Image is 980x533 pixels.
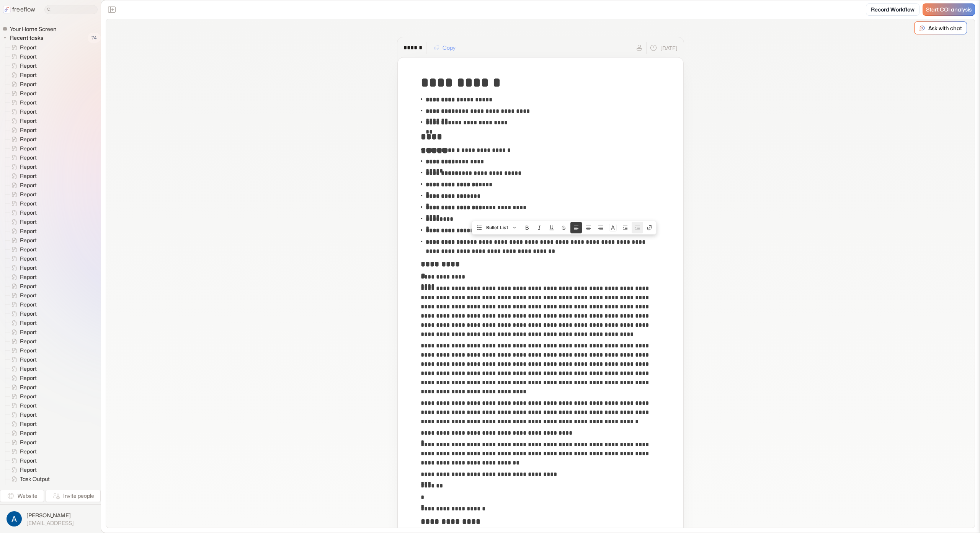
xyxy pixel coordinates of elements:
[18,117,39,125] span: Report
[558,222,570,233] button: Strike
[88,33,101,43] span: 74
[5,447,40,456] a: Report
[5,429,40,438] a: Report
[26,520,74,526] span: [EMAIL_ADDRESS]
[18,301,39,308] span: Report
[5,401,40,410] a: Report
[2,33,46,42] button: Recent tasks
[632,222,643,233] button: Unnest block
[18,154,39,161] span: Report
[5,509,96,528] button: [PERSON_NAME][EMAIL_ADDRESS]
[5,107,40,116] a: Report
[18,126,39,134] span: Report
[18,438,39,446] span: Report
[12,5,35,14] p: freeflow
[5,410,40,419] a: Report
[5,70,40,80] a: Report
[5,419,40,429] a: Report
[18,411,39,419] span: Report
[5,337,40,346] a: Report
[18,402,39,409] span: Report
[18,328,39,336] span: Report
[18,374,39,382] span: Report
[8,34,46,42] span: Recent tasks
[5,162,40,171] a: Report
[5,263,40,272] a: Report
[8,25,59,33] span: Your Home Screen
[5,43,40,52] a: Report
[18,319,39,327] span: Report
[106,3,118,16] button: Close the sidebar
[18,383,39,391] span: Report
[5,98,40,107] a: Report
[5,181,40,190] a: Report
[26,512,74,519] span: [PERSON_NAME]
[18,337,39,345] span: Report
[5,465,40,474] a: Report
[5,392,40,401] a: Report
[18,44,39,51] span: Report
[486,222,508,233] span: Bullet List
[18,420,39,428] span: Report
[5,116,40,126] a: Report
[5,438,40,447] a: Report
[926,7,972,13] span: Start COI analysis
[5,208,40,217] a: Report
[18,292,39,299] span: Report
[5,474,53,484] a: Task Output
[5,126,40,135] a: Report
[473,222,521,233] button: Bullet List
[570,222,582,233] button: Align text left
[5,328,40,337] a: Report
[5,245,40,254] a: Report
[18,181,39,189] span: Report
[5,291,40,300] a: Report
[18,448,39,455] span: Report
[5,456,40,465] a: Report
[5,282,40,291] a: Report
[923,3,975,16] a: Start COI analysis
[5,135,40,144] a: Report
[18,99,39,106] span: Report
[5,227,40,236] a: Report
[5,80,40,89] a: Report
[607,222,619,233] button: Colors
[5,346,40,355] a: Report
[18,108,39,116] span: Report
[18,246,39,253] span: Report
[5,153,40,162] a: Report
[5,318,40,328] a: Report
[18,255,39,262] span: Report
[18,282,39,290] span: Report
[521,222,533,233] button: Bold
[5,373,40,383] a: Report
[5,484,53,493] a: Task Output
[5,171,40,181] a: Report
[18,484,52,492] span: Task Output
[18,347,39,354] span: Report
[18,310,39,318] span: Report
[5,355,40,364] a: Report
[534,222,545,233] button: Italic
[18,191,39,198] span: Report
[619,222,631,233] button: Nest block
[430,42,460,54] button: Copy
[18,135,39,143] span: Report
[18,264,39,272] span: Report
[5,364,40,373] a: Report
[18,227,39,235] span: Report
[18,163,39,171] span: Report
[546,222,557,233] button: Underline
[18,475,52,483] span: Task Output
[46,490,101,502] button: Invite people
[18,466,39,474] span: Report
[5,217,40,227] a: Report
[5,52,40,61] a: Report
[5,300,40,309] a: Report
[18,273,39,281] span: Report
[5,144,40,153] a: Report
[660,44,678,52] p: [DATE]
[18,90,39,97] span: Report
[5,236,40,245] a: Report
[18,429,39,437] span: Report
